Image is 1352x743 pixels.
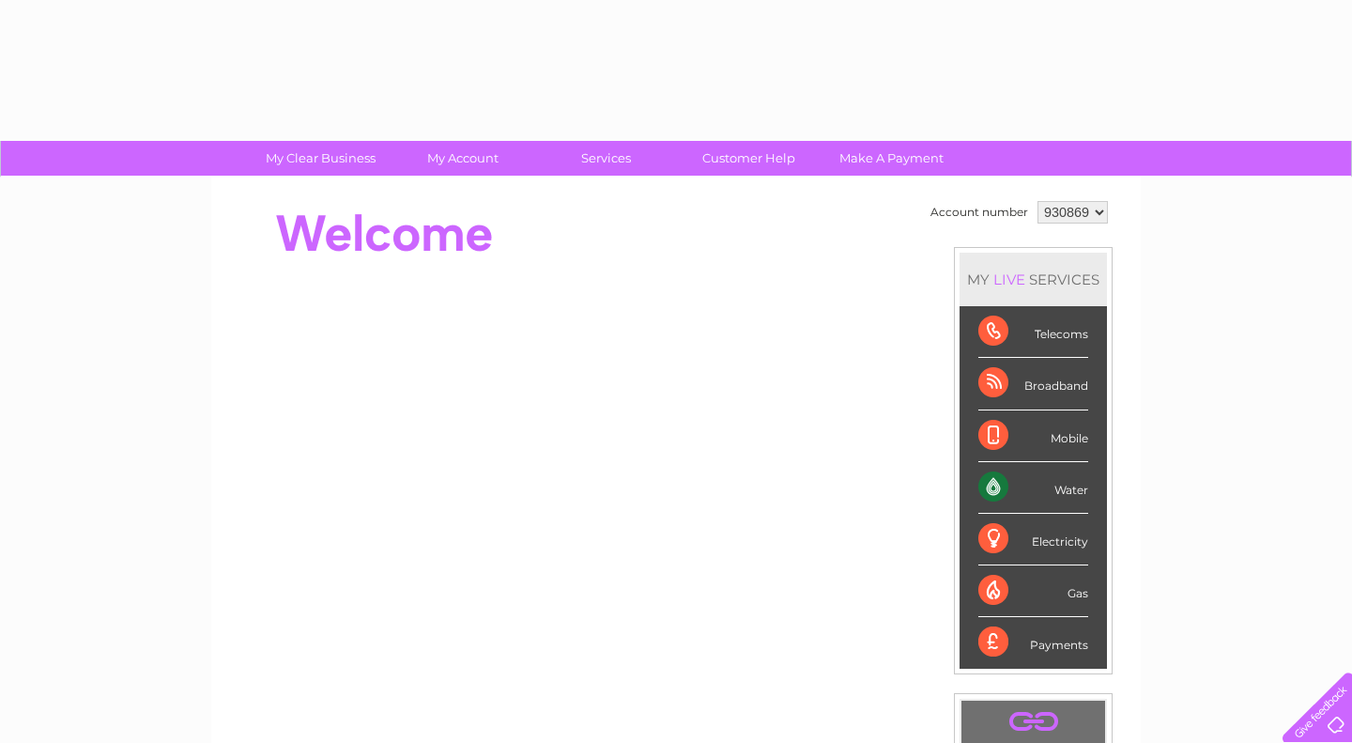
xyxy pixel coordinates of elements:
div: Mobile [978,410,1088,462]
div: LIVE [990,271,1029,288]
div: Telecoms [978,306,1088,358]
a: Make A Payment [814,141,969,176]
div: Broadband [978,358,1088,410]
a: My Account [386,141,541,176]
div: Payments [978,617,1088,668]
div: Gas [978,565,1088,617]
div: Electricity [978,514,1088,565]
a: Customer Help [671,141,826,176]
a: My Clear Business [243,141,398,176]
td: Account number [926,196,1033,228]
a: . [966,705,1100,738]
div: Water [978,462,1088,514]
a: Services [529,141,684,176]
div: MY SERVICES [960,253,1107,306]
